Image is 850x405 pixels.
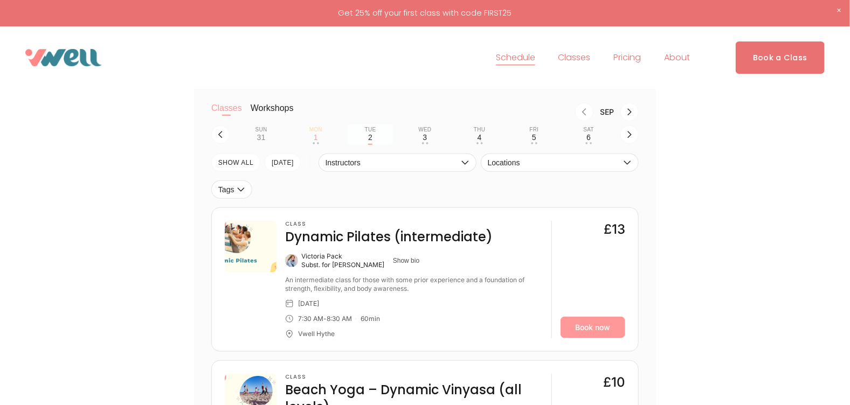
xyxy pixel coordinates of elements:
[285,374,543,380] h3: Class
[326,158,459,167] span: Instructors
[285,221,493,227] h3: Class
[255,127,267,133] div: Sun
[211,180,252,199] button: Tags
[496,49,535,66] a: Schedule
[584,127,594,133] div: Sat
[314,133,318,142] div: 1
[532,133,536,142] div: 5
[474,127,485,133] div: Thu
[257,133,266,142] div: 31
[298,315,323,323] div: 7:30 AM
[476,142,483,144] div: • •
[251,103,294,124] button: Workshops
[285,254,298,267] img: Victoria Pack
[736,41,825,73] a: Book a Class
[481,153,639,172] button: Locations
[211,153,260,172] button: SHOW All
[575,103,593,121] button: Previous month, Aug
[368,133,372,142] div: 2
[664,49,690,66] a: folder dropdown
[218,185,234,194] span: Tags
[301,261,384,269] div: Subst. for [PERSON_NAME]
[530,127,539,133] div: Fri
[603,374,625,391] div: £10
[421,142,428,144] div: • •
[561,317,625,338] a: Book now
[25,49,102,66] img: VWell
[211,103,242,124] button: Classes
[418,127,431,133] div: Wed
[313,142,319,144] div: • •
[319,153,476,172] button: Instructors
[285,228,493,246] h4: Dynamic Pilates (intermediate)
[604,221,625,238] div: £13
[311,103,639,121] nav: Month switch
[478,133,482,142] div: 4
[298,299,319,308] div: [DATE]
[393,256,419,265] button: Show bio
[664,50,690,66] span: About
[558,50,591,66] span: Classes
[285,276,543,293] div: An intermediate class for those with some prior experience and a foundation of strength, flexibil...
[586,133,591,142] div: 6
[361,315,380,323] div: 60 min
[620,103,639,121] button: Next month, Oct
[323,315,327,323] div: -
[301,252,384,261] div: Victoria Pack
[309,127,322,133] div: Mon
[613,49,641,66] a: Pricing
[558,49,591,66] a: folder dropdown
[488,158,621,167] span: Locations
[365,127,376,133] div: Tue
[531,142,537,144] div: • •
[423,133,427,142] div: 3
[585,142,592,144] div: • •
[593,108,620,116] div: Month Sep
[327,315,352,323] div: 8:30 AM
[225,221,277,273] img: ae0a0597-cc0d-4c1f-b89b-51775b502e7a.png
[298,330,335,338] div: Vwell Hythe
[265,153,301,172] button: [DATE]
